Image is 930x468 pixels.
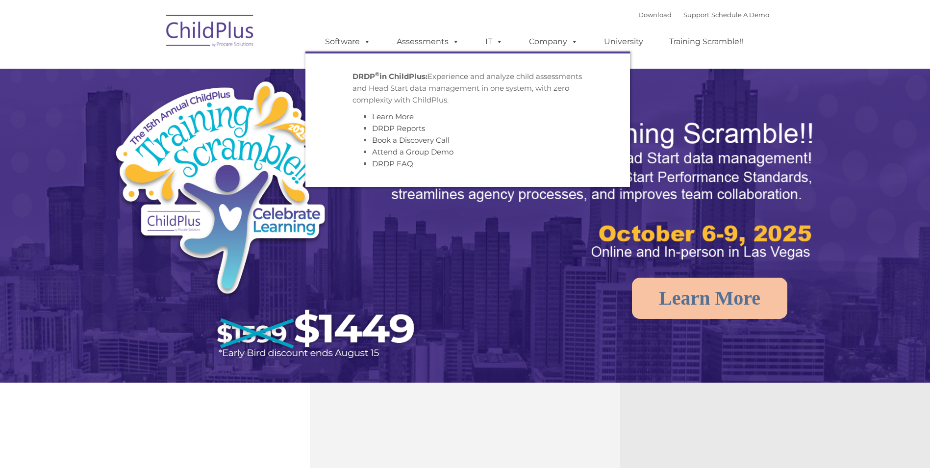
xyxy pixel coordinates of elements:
[638,11,672,19] a: Download
[372,135,450,145] a: Book a Discovery Call
[711,11,769,19] a: Schedule A Demo
[372,124,425,133] a: DRDP Reports
[161,8,259,57] img: ChildPlus by Procare Solutions
[375,71,379,78] sup: ©
[476,32,513,52] a: IT
[315,32,380,52] a: Software
[519,32,588,52] a: Company
[387,32,469,52] a: Assessments
[638,11,769,19] font: |
[372,112,414,121] a: Learn More
[683,11,709,19] a: Support
[632,278,787,319] a: Learn More
[372,159,413,168] a: DRDP FAQ
[659,32,753,52] a: Training Scramble!!
[372,147,453,156] a: Attend a Group Demo
[594,32,653,52] a: University
[352,72,427,81] strong: DRDP in ChildPlus:
[352,71,583,106] p: Experience and analyze child assessments and Head Start data management in one system, with zero ...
